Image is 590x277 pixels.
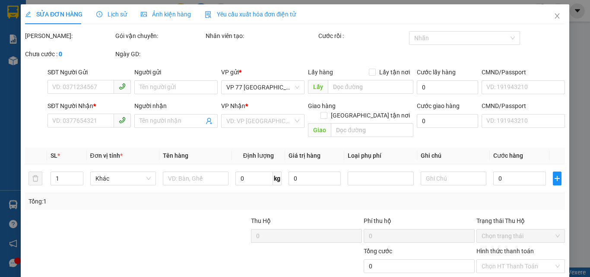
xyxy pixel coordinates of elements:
span: SL [51,152,57,159]
span: Tên hàng [163,152,188,159]
span: clock-circle [96,11,102,17]
span: picture [141,11,147,17]
span: Lấy tận nơi [375,67,413,77]
span: phone [119,117,126,124]
input: Cước lấy hàng [416,80,478,94]
span: Cước hàng [493,152,523,159]
span: Định lượng [243,152,274,159]
div: CMND/Passport [482,67,565,77]
span: Lấy hàng [308,69,333,76]
span: [GEOGRAPHIC_DATA] tận nơi [327,111,413,120]
input: Dọc đường [328,80,413,94]
span: plus [553,175,561,182]
input: VD: Bàn, Ghế [163,172,228,185]
div: SĐT Người Nhận [48,101,131,111]
div: Cước rồi : [318,31,407,41]
span: user-add [206,118,213,124]
span: Lấy [308,80,328,94]
div: Người gửi [134,67,218,77]
b: 0 [59,51,62,57]
div: Ngày GD: [115,49,204,59]
span: close [554,13,561,19]
div: Tổng: 1 [29,197,228,206]
button: plus [552,172,561,185]
label: Cước giao hàng [416,102,459,109]
span: Thu Hộ [251,217,270,224]
div: Nhân viên tạo: [206,31,317,41]
label: Cước lấy hàng [416,69,455,76]
span: Tổng cước [364,248,392,255]
div: Trạng thái Thu Hộ [476,216,565,226]
span: Khác [95,172,150,185]
div: [PERSON_NAME]: [25,31,114,41]
span: Chọn trạng thái [482,229,560,242]
span: Lịch sử [96,11,127,18]
span: VP 77 Thái Nguyên [226,81,299,94]
div: Phí thu hộ [364,216,475,229]
button: delete [29,172,42,185]
span: Giá trị hàng [288,152,320,159]
span: Giao hàng [308,102,336,109]
div: VP gửi [221,67,305,77]
span: edit [25,11,31,17]
th: Ghi chú [417,147,489,164]
div: SĐT Người Gửi [48,67,131,77]
th: Loại phụ phí [344,147,417,164]
span: Yêu cầu xuất hóa đơn điện tử [205,11,296,18]
span: Ảnh kiện hàng [141,11,191,18]
img: icon [205,11,212,18]
button: Close [545,4,569,29]
input: Cước giao hàng [416,114,478,128]
div: Gói vận chuyển: [115,31,204,41]
span: VP Nhận [221,102,245,109]
input: Dọc đường [331,123,413,137]
span: phone [119,83,126,90]
div: Người nhận [134,101,218,111]
span: Giao [308,123,331,137]
div: CMND/Passport [482,101,565,111]
input: Ghi Chú [420,172,486,185]
div: Chưa cước : [25,49,114,59]
span: Đơn vị tính [90,152,122,159]
span: SỬA ĐƠN HÀNG [25,11,82,18]
label: Hình thức thanh toán [476,248,534,255]
span: kg [273,172,281,185]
